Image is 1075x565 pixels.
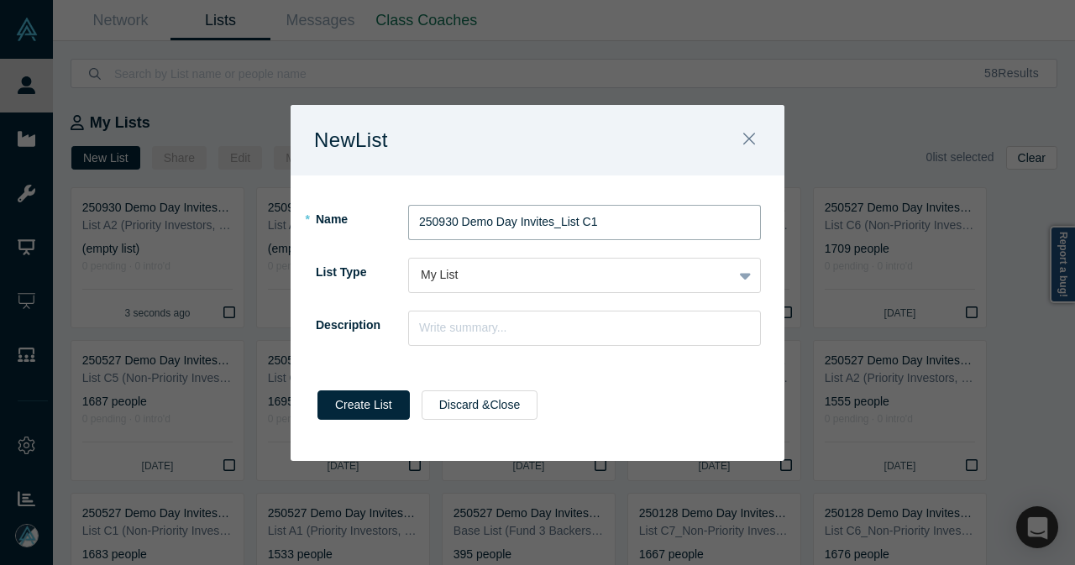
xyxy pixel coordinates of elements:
button: Discard &Close [422,390,537,420]
button: Create List [317,390,410,420]
label: Name [314,205,408,234]
div: My List [421,266,721,284]
input: Write summary... [408,311,761,346]
button: Close [732,123,767,159]
h1: New List [314,123,417,158]
label: List Type [314,258,408,287]
label: Description [314,311,408,340]
input: Partner, CEO [408,205,761,240]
